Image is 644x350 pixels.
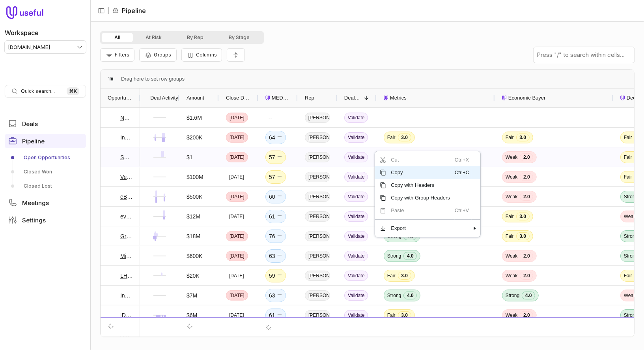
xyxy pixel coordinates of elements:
[22,121,38,127] span: Deals
[516,213,530,220] span: 3.0
[22,217,46,223] span: Settings
[269,133,282,142] div: 64
[187,310,197,320] div: $6M
[227,48,245,62] button: Collapse all rows
[305,310,330,320] span: [PERSON_NAME]
[230,292,245,299] time: [DATE]
[272,93,291,103] span: MEDDICC Score
[95,5,107,17] button: Collapse sidebar
[229,332,244,338] time: [DATE]
[230,194,245,200] time: [DATE]
[269,172,282,182] div: 57
[386,154,455,166] span: Cut
[386,222,455,235] span: Export
[5,28,39,38] label: Workspace
[277,133,282,142] span: No change
[187,192,202,201] div: $500K
[455,204,472,217] span: Ctrl+V
[624,174,632,180] span: Fair
[398,311,411,319] span: 3.0
[139,48,176,62] button: Group Pipeline
[120,113,133,122] a: Nmible Ltd.
[22,138,45,144] span: Pipeline
[305,271,330,281] span: [PERSON_NAME]
[277,310,282,320] span: No change
[398,134,411,141] span: 3.0
[305,211,330,222] span: [PERSON_NAME]
[187,212,200,221] div: $12M
[120,172,133,182] a: Vestiaire Collective - Outbound
[230,253,245,259] time: [DATE]
[305,192,330,202] span: [PERSON_NAME]
[277,271,282,280] span: No change
[390,93,407,103] span: Metrics
[387,134,396,141] span: Fair
[506,273,517,279] span: Weak
[277,251,282,261] span: No change
[386,204,455,217] span: Paste
[5,196,86,210] a: Meetings
[506,332,519,338] span: Strong
[187,152,193,162] div: $1
[506,134,514,141] span: Fair
[344,330,368,340] span: Validate
[403,331,417,339] span: 4.0
[133,33,174,42] button: At Risk
[506,292,519,299] span: Strong
[120,310,133,320] a: [DOMAIN_NAME] Inc - Outbound
[344,251,368,261] span: Validate
[305,152,330,162] span: [PERSON_NAME]
[624,194,638,200] span: Strong
[102,33,133,42] button: All
[387,292,401,299] span: Strong
[624,273,632,279] span: Fair
[277,291,282,300] span: No change
[265,88,291,107] div: MEDDICC Score
[120,231,133,241] a: GroupTogether - Outbound
[387,273,396,279] span: Fair
[269,291,282,300] div: 63
[5,151,86,164] a: Open Opportunities
[229,273,244,279] time: [DATE]
[120,192,133,201] a: eBay Inc. - Outbound
[624,154,632,160] span: Fair
[305,113,330,123] span: [PERSON_NAME]
[269,212,282,221] div: 61
[344,310,368,320] span: Validate
[455,166,472,179] span: Ctrl+C
[5,134,86,148] a: Pipeline
[196,52,217,58] span: Columns
[403,292,417,299] span: 4.0
[277,330,282,340] span: No change
[5,180,86,192] a: Closed Lost
[624,332,632,338] span: Fair
[107,6,109,15] span: |
[344,113,368,123] span: Validate
[520,193,533,201] span: 2.0
[277,192,282,201] span: No change
[269,231,282,241] div: 76
[520,153,533,161] span: 2.0
[121,74,185,84] span: Drag here to set row groups
[305,93,314,103] span: Rep
[386,192,455,204] span: Copy with Group Headers
[344,231,368,241] span: Validate
[120,133,133,142] a: IncentIT
[187,271,200,280] div: $20K
[120,271,133,280] a: LH Industries
[154,52,171,58] span: Groups
[387,312,396,318] span: Fair
[5,166,86,178] a: Closed Won
[305,132,330,143] span: [PERSON_NAME]
[516,232,530,240] span: 3.0
[269,152,282,162] div: 57
[384,88,488,107] div: Metrics
[216,33,262,42] button: By Stage
[624,233,638,239] span: Strong
[344,192,368,202] span: Validate
[506,174,517,180] span: Weak
[230,154,245,160] time: [DATE]
[305,290,330,301] span: [PERSON_NAME]
[187,133,202,142] div: $200K
[624,253,638,259] span: Strong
